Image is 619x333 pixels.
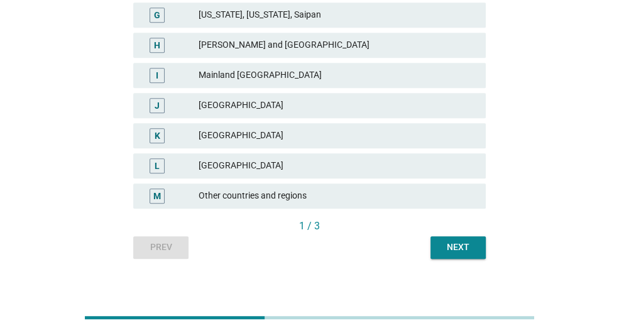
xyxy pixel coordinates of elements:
div: G [154,8,160,21]
div: K [155,129,160,142]
div: M [153,189,161,202]
div: [US_STATE], [US_STATE], Saipan [199,8,476,23]
div: [GEOGRAPHIC_DATA] [199,128,476,143]
div: Mainland [GEOGRAPHIC_DATA] [199,68,476,83]
button: Next [430,236,486,259]
div: J [155,99,160,112]
div: I [156,68,158,82]
div: Other countries and regions [199,188,476,204]
div: H [154,38,160,52]
div: [GEOGRAPHIC_DATA] [199,158,476,173]
div: [GEOGRAPHIC_DATA] [199,98,476,113]
div: Next [441,241,476,254]
div: [PERSON_NAME] and [GEOGRAPHIC_DATA] [199,38,476,53]
div: 1 / 3 [133,219,486,234]
div: L [155,159,160,172]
